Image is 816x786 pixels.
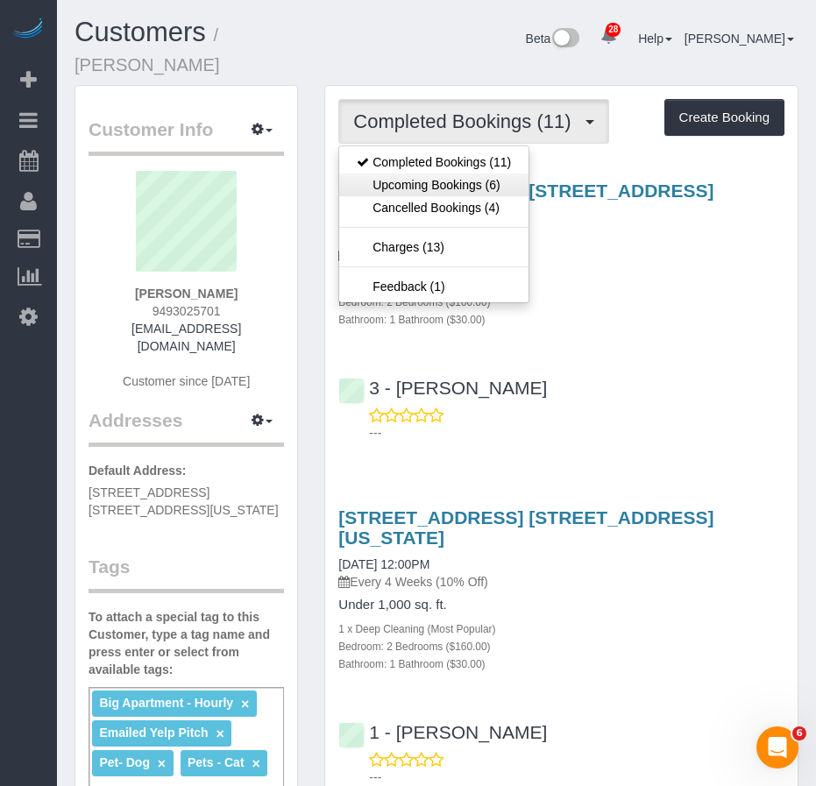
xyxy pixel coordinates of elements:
button: Create Booking [664,99,784,136]
a: 3 - [PERSON_NAME] [338,378,547,398]
a: × [158,756,166,771]
span: Completed Bookings (11) [353,110,579,132]
a: Completed Bookings (11) [339,151,529,173]
span: 6 [792,726,806,740]
legend: Tags [89,554,284,593]
h4: Under 1,000 sq. ft. [338,598,784,613]
a: Charges (13) [339,236,529,258]
p: Every 4 Weeks (10% Off) [338,573,784,591]
a: [PERSON_NAME] [685,32,794,46]
a: [EMAIL_ADDRESS][DOMAIN_NAME] [131,322,241,353]
span: Pet- Dog [99,755,150,769]
img: Automaid Logo [11,18,46,42]
a: 1 - [PERSON_NAME] [338,722,547,742]
a: Feedback (1) [339,275,529,298]
p: --- [369,768,784,786]
small: Bathroom: 1 Bathroom ($30.00) [338,658,485,670]
label: To attach a special tag to this Customer, type a tag name and press enter or select from availabl... [89,608,284,678]
small: Bedroom: 2 Bedrooms ($160.00) [338,296,490,308]
span: Emailed Yelp Pitch [99,726,208,740]
label: Default Address: [89,462,187,479]
a: 28 [592,18,626,56]
span: 9493025701 [153,304,221,318]
span: Customer since [DATE] [123,374,250,388]
p: Every 4 Weeks (10% Off) [338,246,784,264]
button: Completed Bookings (11) [338,99,608,144]
span: [STREET_ADDRESS] [STREET_ADDRESS][US_STATE] [89,485,279,517]
a: Help [638,32,672,46]
span: Pets - Cat [188,755,245,769]
a: Cancelled Bookings (4) [339,196,529,219]
a: [STREET_ADDRESS] [STREET_ADDRESS][US_STATE] [338,507,713,548]
small: Bathroom: 1 Bathroom ($30.00) [338,314,485,326]
legend: Customer Info [89,117,284,156]
p: --- [369,424,784,442]
a: [DATE] 12:00PM [338,557,429,571]
iframe: Intercom live chat [756,726,798,768]
strong: [PERSON_NAME] [135,287,238,301]
h4: Under 1,000 sq. ft. [338,271,784,286]
a: Beta [526,32,580,46]
a: Upcoming Bookings (6) [339,173,529,196]
img: New interface [550,28,579,51]
a: × [216,726,224,741]
a: Customers [75,17,206,47]
a: × [241,697,249,712]
a: × [252,756,259,771]
small: Bedroom: 2 Bedrooms ($160.00) [338,641,490,653]
small: 1 x Deep Cleaning (Most Popular) [338,623,495,635]
span: 28 [606,23,621,37]
span: Big Apartment - Hourly [99,696,233,710]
